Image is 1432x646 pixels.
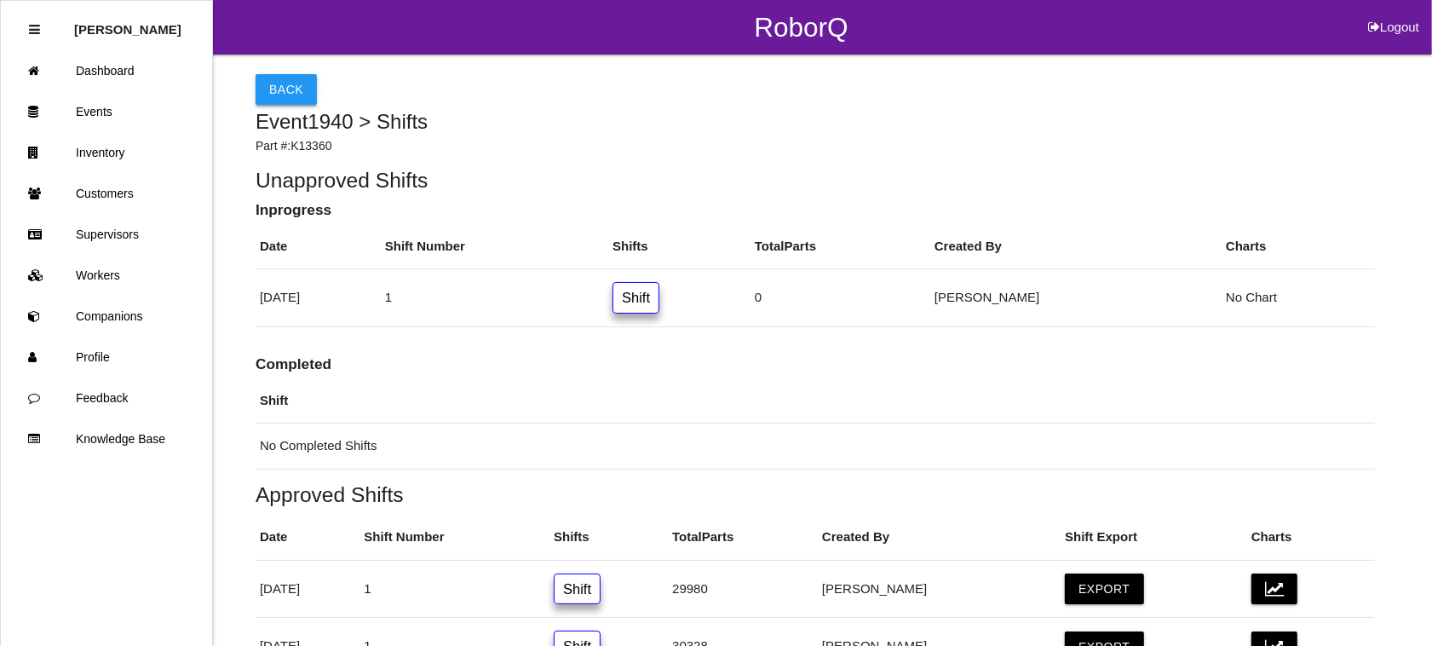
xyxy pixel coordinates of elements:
[930,224,1222,269] th: Created By
[549,515,668,560] th: Shifts
[256,169,1375,192] h5: Unapproved Shifts
[1247,515,1375,560] th: Charts
[1065,574,1143,604] button: Export
[381,224,608,269] th: Shift Number
[668,560,818,618] td: 29980
[1,173,212,214] a: Customers
[1222,269,1375,327] td: No Chart
[1,255,212,296] a: Workers
[1,337,212,378] a: Profile
[359,515,549,560] th: Shift Number
[1061,515,1247,560] th: Shift Export
[29,9,40,50] div: Close
[256,483,1375,506] h5: Approved Shifts
[1,296,212,337] a: Companions
[608,224,751,269] th: Shifts
[256,424,1375,470] td: No Completed Shifts
[256,224,381,269] th: Date
[256,560,359,618] td: [DATE]
[256,74,317,105] button: Back
[818,515,1061,560] th: Created By
[818,560,1061,618] td: [PERSON_NAME]
[668,515,818,560] th: Total Parts
[256,137,1375,155] p: Part #: K13360
[381,269,608,327] td: 1
[1222,224,1375,269] th: Charts
[1,91,212,132] a: Events
[74,9,181,37] p: Rosie Blandino
[256,111,1375,133] h4: Event 1940 > Shifts
[1,378,212,418] a: Feedback
[256,515,359,560] th: Date
[1,132,212,173] a: Inventory
[256,355,331,372] b: Completed
[751,224,930,269] th: Total Parts
[930,269,1222,327] td: [PERSON_NAME]
[256,269,381,327] td: [DATE]
[751,269,930,327] td: 0
[612,282,659,314] a: Shift
[1,418,212,459] a: Knowledge Base
[256,201,331,218] b: Inprogress
[359,560,549,618] td: 1
[256,378,1375,424] th: Shift
[554,574,601,605] a: Shift
[1,214,212,255] a: Supervisors
[1,50,212,91] a: Dashboard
